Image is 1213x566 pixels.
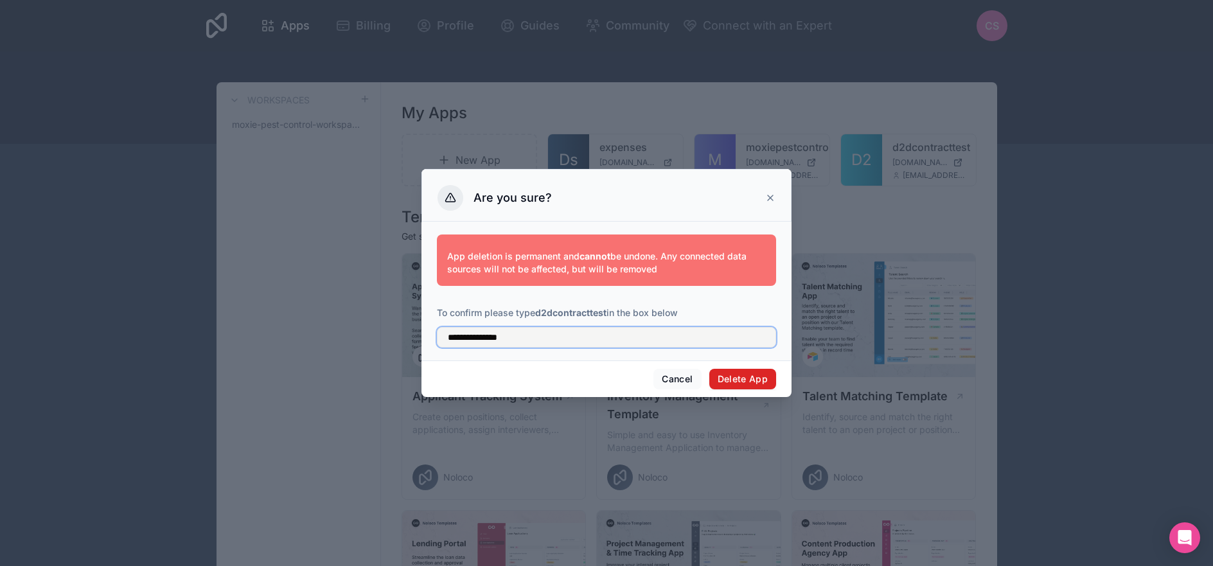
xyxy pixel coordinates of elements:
div: Open Intercom Messenger [1169,522,1200,553]
strong: cannot [580,251,610,261]
h3: Are you sure? [474,190,552,206]
p: App deletion is permanent and be undone. Any connected data sources will not be affected, but wil... [447,250,766,276]
p: To confirm please type in the box below [437,306,776,319]
strong: d2dcontracttest [535,307,606,318]
button: Delete App [709,369,777,389]
button: Cancel [653,369,701,389]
